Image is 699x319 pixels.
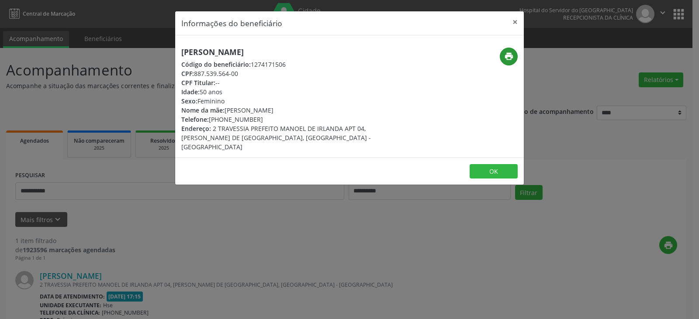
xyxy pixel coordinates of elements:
button: Close [506,11,524,33]
div: [PHONE_NUMBER] [181,115,401,124]
span: Código do beneficiário: [181,60,251,69]
button: OK [470,164,518,179]
div: 50 anos [181,87,401,96]
div: Feminino [181,96,401,106]
span: Idade: [181,88,200,96]
span: Sexo: [181,97,197,105]
i: print [504,51,514,61]
span: Telefone: [181,115,209,123]
span: 2 TRAVESSIA PREFEITO MANOEL DE IRLANDA APT 04, [PERSON_NAME] DE [GEOGRAPHIC_DATA], [GEOGRAPHIC_DA... [181,124,371,151]
span: CPF Titular: [181,79,215,87]
span: CPF: [181,69,194,78]
h5: [PERSON_NAME] [181,48,401,57]
div: [PERSON_NAME] [181,106,401,115]
div: 1274171506 [181,60,401,69]
h5: Informações do beneficiário [181,17,282,29]
span: Endereço: [181,124,211,133]
button: print [500,48,518,65]
div: 887.539.564-00 [181,69,401,78]
span: Nome da mãe: [181,106,225,114]
div: -- [181,78,401,87]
